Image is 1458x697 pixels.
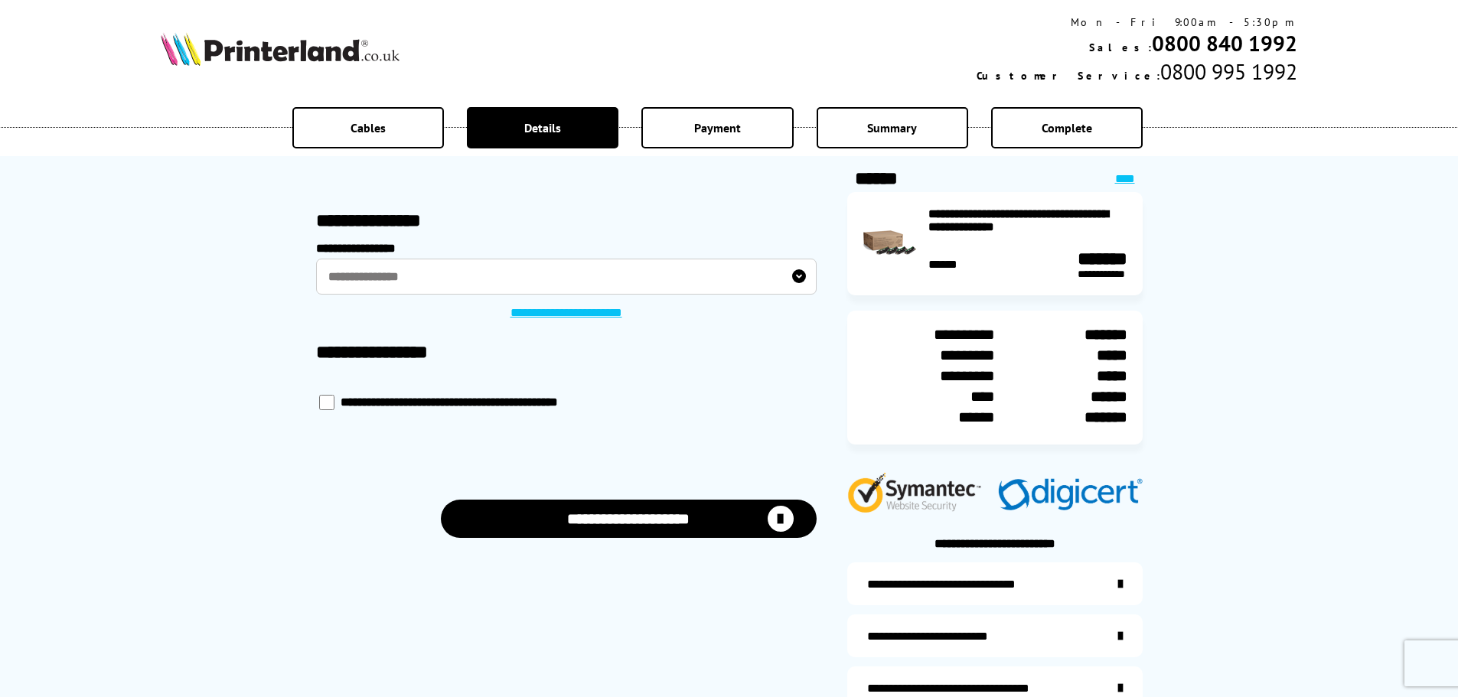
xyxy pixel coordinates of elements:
span: Payment [694,120,741,135]
span: Complete [1042,120,1092,135]
span: Sales: [1089,41,1152,54]
span: Details [524,120,561,135]
a: 0800 840 1992 [1152,29,1297,57]
a: additional-ink [847,562,1143,605]
span: 0800 995 1992 [1160,57,1297,86]
a: items-arrive [847,614,1143,657]
span: Cables [351,120,386,135]
div: Mon - Fri 9:00am - 5:30pm [977,15,1297,29]
span: Summary [867,120,917,135]
span: Customer Service: [977,69,1160,83]
img: Printerland Logo [161,32,400,66]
